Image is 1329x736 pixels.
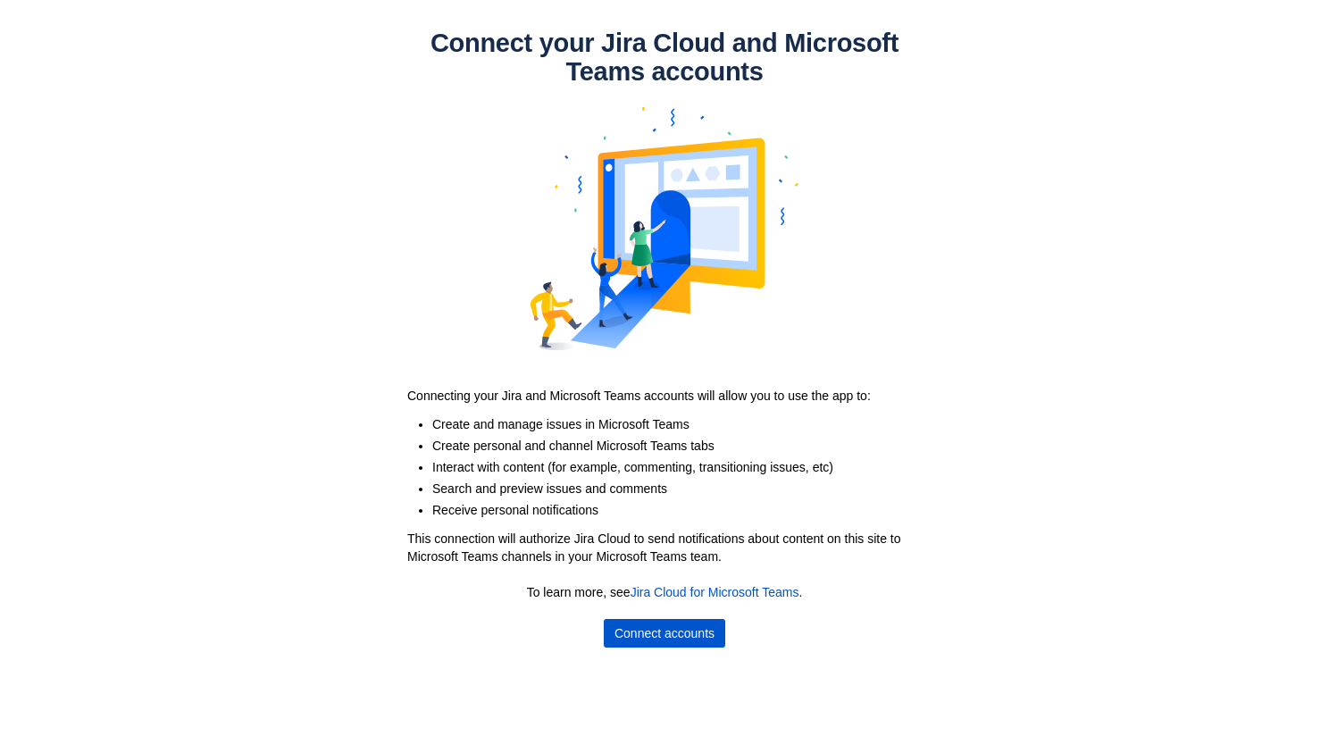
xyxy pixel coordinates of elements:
a: Jira Cloud for Microsoft Teams [631,585,799,599]
li: Create and manage issues in Microsoft Teams [432,415,932,433]
p: Connecting your Jira and Microsoft Teams accounts will allow you to use the app to: [407,387,922,405]
p: This connection will authorize Jira Cloud to send notifications about content on this site to Mic... [407,530,922,565]
img: account-mapping.svg [531,86,798,372]
button: Connect accounts [604,619,725,648]
li: Create personal and channel Microsoft Teams tabs [432,437,932,455]
h1: Connect your Jira Cloud and Microsoft Teams accounts [397,29,932,86]
li: Receive personal notifications [432,501,932,519]
p: To learn more, see . [414,583,915,601]
span: Connect accounts [614,619,715,648]
li: Search and preview issues and comments [432,480,932,498]
li: Interact with content (for example, commenting, transitioning issues, etc) [432,458,932,476]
